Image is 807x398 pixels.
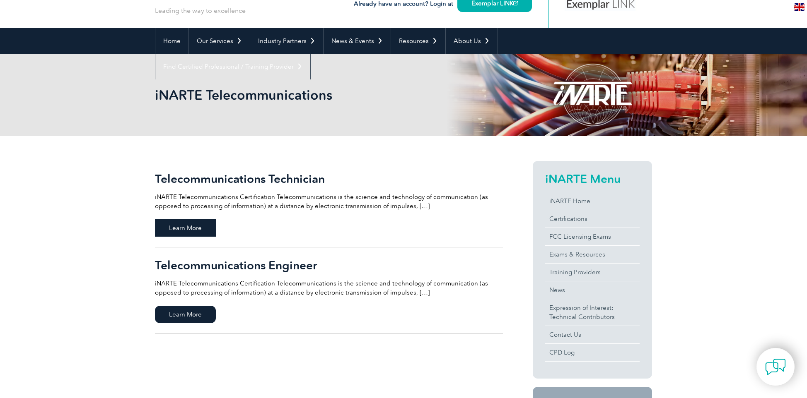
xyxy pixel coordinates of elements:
[545,228,640,245] a: FCC Licensing Exams
[155,6,246,15] p: Leading the way to excellence
[155,259,503,272] h2: Telecommunications Engineer
[765,357,786,377] img: contact-chat.png
[155,219,216,237] span: Learn More
[446,28,498,54] a: About Us
[545,210,640,228] a: Certifications
[545,344,640,361] a: CPD Log
[545,326,640,343] a: Contact Us
[155,247,503,334] a: Telecommunications Engineer iNARTE Telecommunications Certification Telecommunications is the sci...
[155,54,310,79] a: Find Certified Professional / Training Provider
[545,281,640,299] a: News
[545,172,640,185] h2: iNARTE Menu
[155,192,503,211] p: iNARTE Telecommunications Certification Telecommunications is the science and technology of commu...
[155,87,473,103] h1: iNARTE Telecommunications
[324,28,391,54] a: News & Events
[545,299,640,326] a: Expression of Interest:Technical Contributors
[545,192,640,210] a: iNARTE Home
[794,3,805,11] img: en
[513,1,518,5] img: open_square.png
[391,28,445,54] a: Resources
[155,306,216,323] span: Learn More
[155,161,503,247] a: Telecommunications Technician iNARTE Telecommunications Certification Telecommunications is the s...
[155,279,503,297] p: iNARTE Telecommunications Certification Telecommunications is the science and technology of commu...
[545,264,640,281] a: Training Providers
[155,28,188,54] a: Home
[189,28,250,54] a: Our Services
[250,28,323,54] a: Industry Partners
[545,246,640,263] a: Exams & Resources
[155,172,503,185] h2: Telecommunications Technician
